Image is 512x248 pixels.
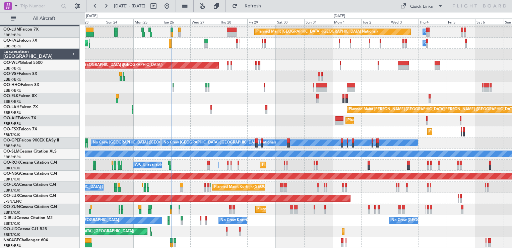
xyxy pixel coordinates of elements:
[3,161,20,165] span: OO-ROK
[77,18,105,25] div: Sat 23
[3,183,56,187] a: OO-LXACessna Citation CJ4
[410,3,433,10] div: Quick Links
[86,13,98,19] div: [DATE]
[3,138,59,142] a: OO-GPEFalcon 900EX EASy II
[3,132,20,137] a: EBKT/KJK
[276,18,304,25] div: Sat 30
[135,160,163,170] div: A/C Unavailable
[3,88,21,93] a: EBBR/BRU
[114,3,145,9] span: [DATE] - [DATE]
[3,205,20,209] span: OO-ZUN
[20,1,59,11] input: Trip Number
[3,172,20,176] span: OO-NSG
[425,27,470,37] div: Owner Melsbroek Air Base
[390,18,418,25] div: Wed 3
[3,39,19,43] span: OO-FAE
[190,18,219,25] div: Wed 27
[3,72,19,76] span: OO-VSF
[3,210,20,215] a: EBKT/KJK
[3,188,20,193] a: EBKT/KJK
[34,182,158,192] div: A/C Unavailable [GEOGRAPHIC_DATA] ([GEOGRAPHIC_DATA] National)
[3,83,39,87] a: OO-HHOFalcon 8X
[429,127,507,137] div: Planned Maint Kortrijk-[GEOGRAPHIC_DATA]
[229,1,269,11] button: Refresh
[3,66,21,71] a: EBBR/BRU
[304,18,333,25] div: Sun 31
[3,94,37,98] a: OO-ELKFalcon 8X
[162,18,190,25] div: Tue 26
[3,77,21,82] a: EBBR/BRU
[418,18,447,25] div: Thu 4
[397,1,446,11] button: Quick Links
[3,238,48,242] a: N604GFChallenger 604
[3,127,37,131] a: OO-FSXFalcon 7X
[447,18,475,25] div: Fri 5
[3,150,57,154] a: OO-SLMCessna Citation XLS
[3,138,19,142] span: OO-GPE
[3,238,19,242] span: N604GF
[3,44,21,49] a: EBBR/BRU
[214,182,292,192] div: Planned Maint Kortrijk-[GEOGRAPHIC_DATA]
[391,215,504,225] div: No Crew [GEOGRAPHIC_DATA] ([GEOGRAPHIC_DATA] National)
[361,18,390,25] div: Tue 2
[257,204,335,214] div: Planned Maint Kortrijk-[GEOGRAPHIC_DATA]
[3,155,21,160] a: EBBR/BRU
[3,177,20,182] a: EBKT/KJK
[3,232,20,237] a: EBKT/KJK
[3,205,57,209] a: OO-ZUNCessna Citation CJ4
[3,105,38,109] a: OO-LAHFalcon 7X
[3,194,56,198] a: OO-LUXCessna Citation CJ4
[219,18,247,25] div: Thu 28
[3,110,21,115] a: EBBR/BRU
[475,18,504,25] div: Sat 6
[347,116,453,126] div: Planned Maint [GEOGRAPHIC_DATA] ([GEOGRAPHIC_DATA])
[3,216,16,220] span: D-IBLU
[3,227,47,231] a: OO-JIDCessna CJ1 525
[425,38,470,48] div: Owner Melsbroek Air Base
[3,166,20,171] a: EBKT/KJK
[3,72,37,76] a: OO-VSFFalcon 8X
[334,13,345,19] div: [DATE]
[262,160,340,170] div: Planned Maint Kortrijk-[GEOGRAPHIC_DATA]
[3,143,21,149] a: EBBR/BRU
[3,127,19,131] span: OO-FSX
[344,226,422,237] div: Planned Maint Kortrijk-[GEOGRAPHIC_DATA]
[3,183,19,187] span: OO-LXA
[164,138,276,148] div: No Crew [GEOGRAPHIC_DATA] ([GEOGRAPHIC_DATA] National)
[3,116,18,120] span: OO-AIE
[3,194,19,198] span: OO-LUX
[247,18,276,25] div: Fri 29
[3,227,17,231] span: OO-JID
[105,18,133,25] div: Sun 24
[3,105,19,109] span: OO-LAH
[220,215,290,225] div: No Crew Kortrijk-[GEOGRAPHIC_DATA]
[3,28,39,32] a: OO-LUMFalcon 7X
[3,83,21,87] span: OO-HHO
[3,61,20,65] span: OO-WLP
[3,61,43,65] a: OO-WLPGlobal 5500
[3,221,20,226] a: EBKT/KJK
[3,99,21,104] a: EBBR/BRU
[17,16,71,21] span: All Aircraft
[3,216,53,220] a: D-IBLUCessna Citation M2
[3,150,19,154] span: OO-SLM
[3,161,57,165] a: OO-ROKCessna Citation CJ4
[3,94,18,98] span: OO-ELK
[3,199,22,204] a: LFSN/ENC
[333,18,361,25] div: Mon 1
[57,60,163,70] div: Planned Maint [GEOGRAPHIC_DATA] ([GEOGRAPHIC_DATA])
[3,28,20,32] span: OO-LUM
[256,27,378,37] div: Planned Maint [GEOGRAPHIC_DATA] ([GEOGRAPHIC_DATA] National)
[3,172,57,176] a: OO-NSGCessna Citation CJ4
[239,4,267,8] span: Refresh
[93,138,205,148] div: No Crew [GEOGRAPHIC_DATA] ([GEOGRAPHIC_DATA] National)
[3,39,37,43] a: OO-FAEFalcon 7X
[3,33,21,38] a: EBBR/BRU
[3,121,21,126] a: EBBR/BRU
[7,13,73,24] button: All Aircraft
[3,116,36,120] a: OO-AIEFalcon 7X
[133,18,162,25] div: Mon 25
